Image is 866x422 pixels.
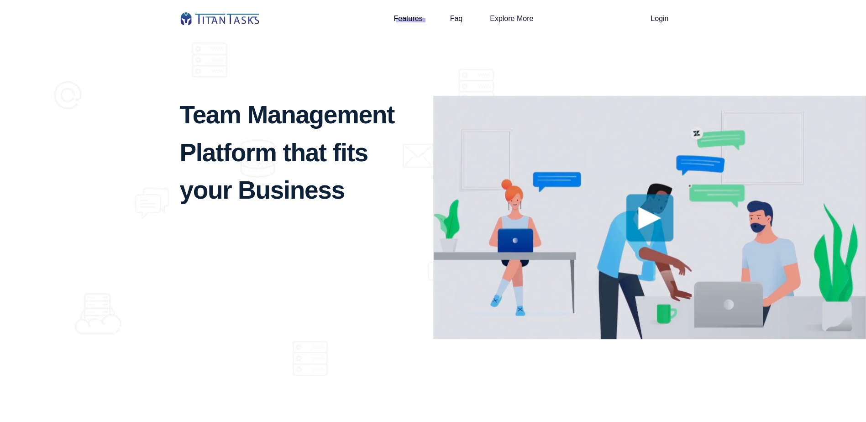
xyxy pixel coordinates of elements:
a: Explore More [490,12,533,25]
h2: Team Management Platform that fits your Business [180,96,400,209]
img: Agency [180,11,260,26]
a: Features [394,12,422,25]
a: Faq [450,12,463,25]
span: Login [651,11,668,26]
